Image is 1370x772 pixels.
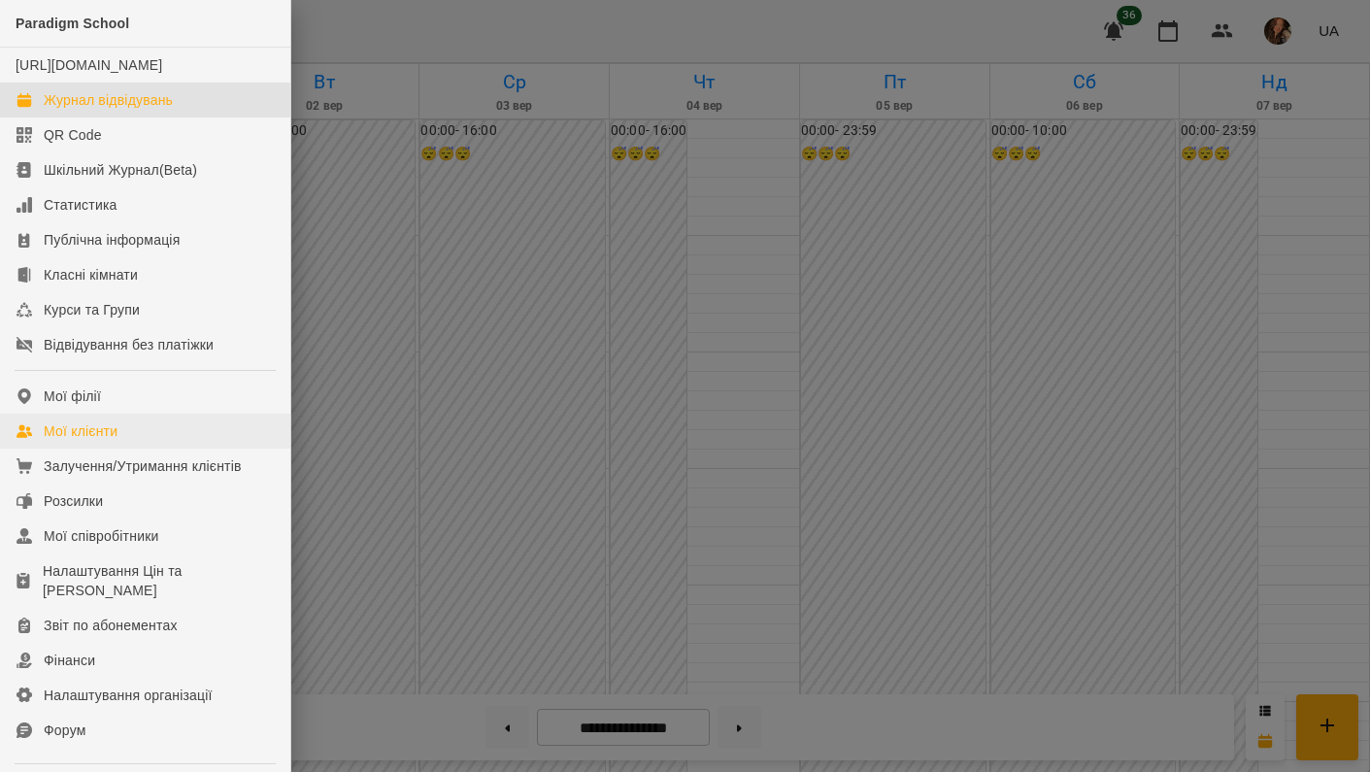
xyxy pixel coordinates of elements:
div: Фінанси [44,651,95,670]
div: Журнал відвідувань [44,90,173,110]
div: Розсилки [44,491,103,511]
a: [URL][DOMAIN_NAME] [16,57,162,73]
div: Мої співробітники [44,526,159,546]
div: Мої клієнти [44,421,117,441]
div: Шкільний Журнал(Beta) [44,160,197,180]
div: Налаштування організації [44,686,213,705]
div: Звіт по абонементах [44,616,178,635]
div: Публічна інформація [44,230,180,250]
div: Налаштування Цін та [PERSON_NAME] [43,561,275,600]
span: Paradigm School [16,16,129,31]
div: Статистика [44,195,117,215]
div: Форум [44,721,86,740]
div: Мої філії [44,386,101,406]
div: Класні кімнати [44,265,138,285]
div: QR Code [44,125,102,145]
div: Курси та Групи [44,300,140,319]
div: Відвідування без платіжки [44,335,214,354]
div: Залучення/Утримання клієнтів [44,456,242,476]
